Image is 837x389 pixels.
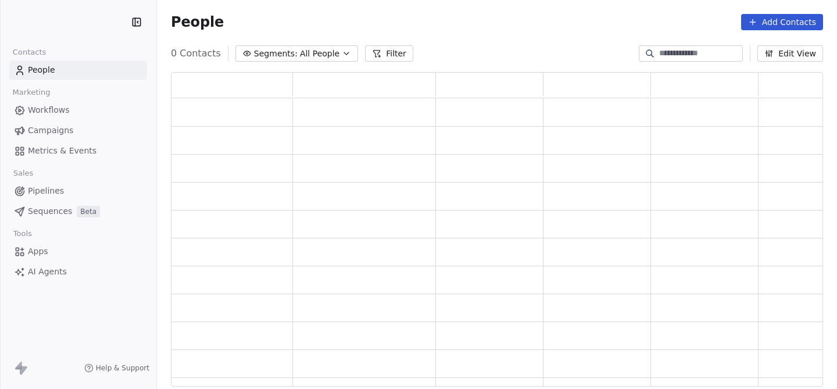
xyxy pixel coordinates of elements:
a: Pipelines [9,181,147,201]
a: Metrics & Events [9,141,147,160]
span: People [28,64,55,76]
a: Workflows [9,101,147,120]
span: All People [300,48,339,60]
span: People [171,13,224,31]
a: AI Agents [9,262,147,281]
span: AI Agents [28,266,67,278]
a: SequencesBeta [9,202,147,221]
span: Sales [8,165,38,182]
a: Campaigns [9,121,147,140]
span: Sequences [28,205,72,217]
button: Edit View [757,45,823,62]
span: Metrics & Events [28,145,96,157]
span: Tools [8,225,37,242]
span: 0 Contacts [171,47,221,60]
span: Pipelines [28,185,64,197]
span: Segments: [254,48,298,60]
span: Apps [28,245,48,258]
span: Campaigns [28,124,73,137]
a: People [9,60,147,80]
span: Beta [77,206,100,217]
button: Filter [365,45,413,62]
span: Contacts [8,44,51,61]
span: Workflows [28,104,70,116]
a: Apps [9,242,147,261]
a: Help & Support [84,363,149,373]
span: Marketing [8,84,55,101]
button: Add Contacts [741,14,823,30]
span: Help & Support [96,363,149,373]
